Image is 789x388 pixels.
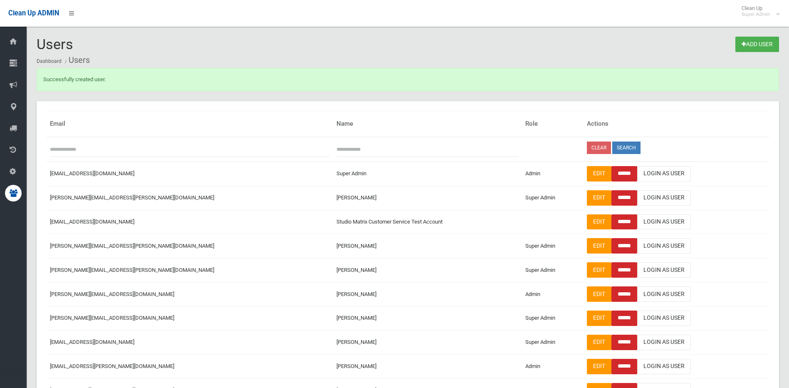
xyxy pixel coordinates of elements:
a: Login As User [637,359,691,374]
a: Edit [587,335,611,350]
a: Clear [587,142,611,154]
a: Add User [735,37,779,52]
a: Edit [587,286,611,302]
td: [PERSON_NAME] [333,282,522,306]
td: [EMAIL_ADDRESS][PERSON_NAME][DOMAIN_NAME] [47,354,333,378]
td: [PERSON_NAME][EMAIL_ADDRESS][PERSON_NAME][DOMAIN_NAME] [47,234,333,258]
a: Login As User [637,262,691,278]
a: Edit [587,311,611,326]
button: Search [612,142,641,154]
td: Super Admin [522,330,584,354]
a: Login As User [637,311,691,326]
a: Login As User [637,190,691,206]
a: Login As User [637,166,691,182]
td: [PERSON_NAME] [333,354,522,378]
span: Clean Up [737,5,779,17]
td: Super Admin [333,162,522,186]
a: Edit [587,359,611,374]
a: Edit [587,214,611,230]
td: [EMAIL_ADDRESS][DOMAIN_NAME] [47,210,333,234]
li: Users [63,52,90,68]
td: [PERSON_NAME] [333,258,522,282]
td: [PERSON_NAME] [333,186,522,210]
td: [PERSON_NAME] [333,234,522,258]
a: Login As User [637,335,691,350]
td: [PERSON_NAME][EMAIL_ADDRESS][PERSON_NAME][DOMAIN_NAME] [47,258,333,282]
td: [PERSON_NAME] [333,306,522,330]
td: Super Admin [522,306,584,330]
a: Edit [587,190,611,206]
td: [EMAIL_ADDRESS][DOMAIN_NAME] [47,330,333,354]
td: [PERSON_NAME] [333,330,522,354]
td: Super Admin [522,258,584,282]
a: Edit [587,166,611,182]
h4: Name [336,120,519,127]
span: Clean Up ADMIN [8,9,59,17]
td: [PERSON_NAME][EMAIL_ADDRESS][PERSON_NAME][DOMAIN_NAME] [47,186,333,210]
a: Login As User [637,286,691,302]
a: Login As User [637,238,691,254]
span: Users [37,36,73,52]
a: Login As User [637,214,691,230]
h4: Role [525,120,580,127]
td: [PERSON_NAME][EMAIL_ADDRESS][DOMAIN_NAME] [47,282,333,306]
a: Edit [587,262,611,278]
a: Dashboard [37,58,62,64]
a: Edit [587,238,611,254]
td: Admin [522,162,584,186]
h4: Email [50,120,330,127]
td: Admin [522,282,584,306]
div: Successfully created user. [37,68,779,91]
small: Super Admin [742,11,770,17]
h4: Actions [587,120,766,127]
td: Admin [522,354,584,378]
td: Studio Matrix Customer Service Test Account [333,210,522,234]
td: [PERSON_NAME][EMAIL_ADDRESS][DOMAIN_NAME] [47,306,333,330]
td: Super Admin [522,186,584,210]
td: Super Admin [522,234,584,258]
td: [EMAIL_ADDRESS][DOMAIN_NAME] [47,162,333,186]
